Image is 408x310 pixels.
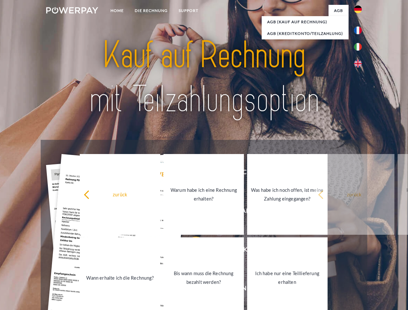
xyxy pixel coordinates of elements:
[247,154,328,235] a: Was habe ich noch offen, ist meine Zahlung eingegangen?
[105,5,129,16] a: Home
[251,186,324,203] div: Was habe ich noch offen, ist meine Zahlung eingegangen?
[84,190,156,199] div: zurück
[173,5,204,16] a: SUPPORT
[354,43,362,51] img: it
[318,190,391,199] div: zurück
[251,269,324,286] div: Ich habe nur eine Teillieferung erhalten
[354,60,362,67] img: en
[167,186,240,203] div: Warum habe ich eine Rechnung erhalten?
[329,5,349,16] a: agb
[129,5,173,16] a: DIE RECHNUNG
[354,5,362,13] img: de
[262,28,349,39] a: AGB (Kreditkonto/Teilzahlung)
[84,273,156,282] div: Wann erhalte ich die Rechnung?
[167,269,240,286] div: Bis wann muss die Rechnung bezahlt werden?
[46,7,98,14] img: logo-powerpay-white.svg
[62,31,346,124] img: title-powerpay_de.svg
[262,16,349,28] a: AGB (Kauf auf Rechnung)
[354,26,362,34] img: fr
